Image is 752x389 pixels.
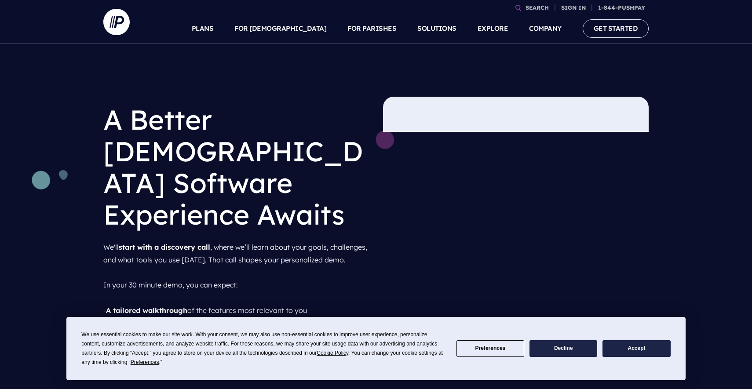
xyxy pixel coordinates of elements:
a: FOR [DEMOGRAPHIC_DATA] [234,13,326,44]
span: Cookie Policy [317,350,348,356]
a: COMPANY [529,13,562,44]
a: PLANS [192,13,214,44]
a: GET STARTED [583,19,649,37]
div: Cookie Consent Prompt [66,317,686,380]
h1: A Better [DEMOGRAPHIC_DATA] Software Experience Awaits [103,97,369,237]
strong: start with a discovery call [119,243,210,251]
a: FOR PARISHES [347,13,396,44]
button: Decline [529,340,597,357]
div: We use essential cookies to make our site work. With your consent, we may also use non-essential ... [81,330,445,367]
p: We'll , where we’ll learn about your goals, challenges, and what tools you use [DATE]. That call ... [103,237,369,371]
a: SOLUTIONS [417,13,456,44]
strong: A tailored walkthrough [106,306,187,315]
a: EXPLORE [478,13,508,44]
button: Accept [602,340,670,357]
button: Preferences [456,340,524,357]
span: Preferences [131,359,159,365]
